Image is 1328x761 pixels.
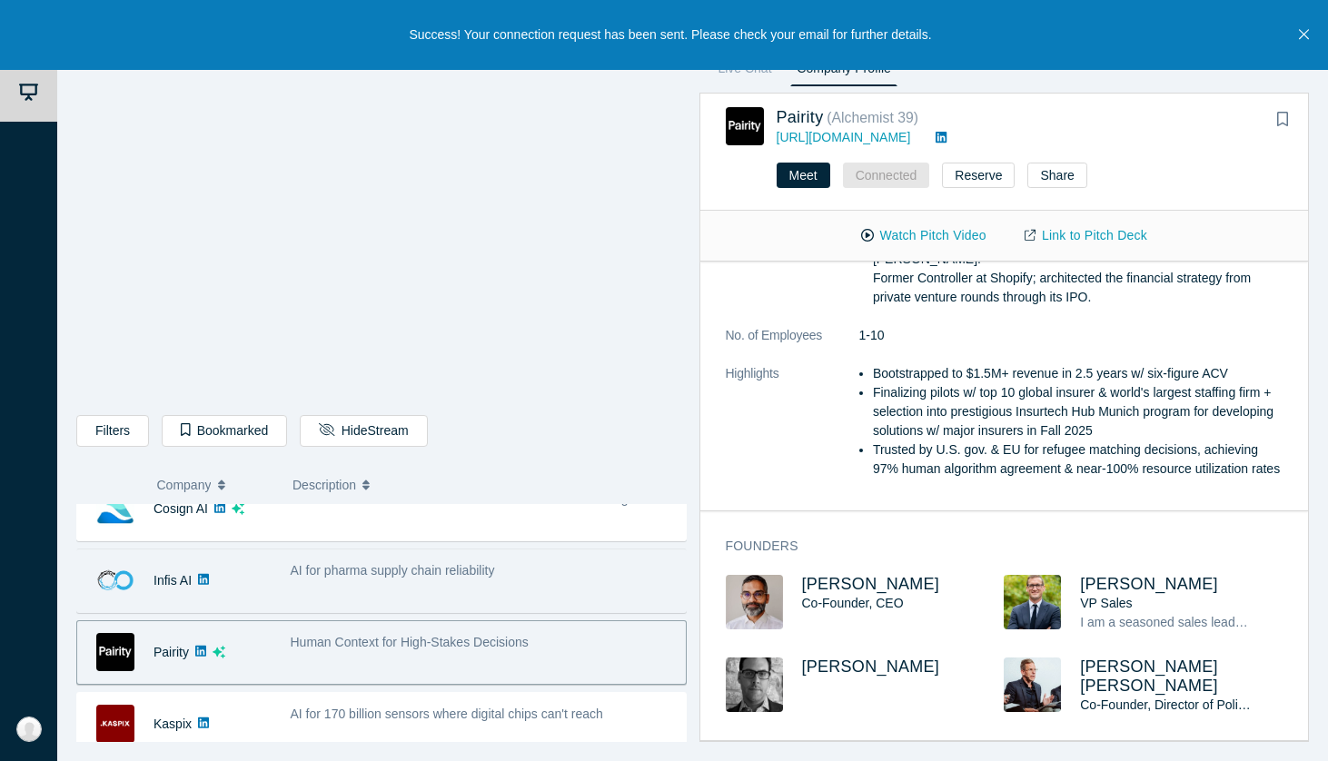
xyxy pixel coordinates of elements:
[409,25,931,44] p: Success! Your connection request has been sent. Please check your email for further details.
[300,415,427,447] button: HideStream
[1006,220,1166,252] a: Link to Pitch Deck
[726,657,783,712] img: Mike Gagnon's Profile Image
[154,645,189,659] a: Pairity
[292,466,356,504] span: Description
[291,707,603,721] span: AI for 170 billion sensors where digital chips can't reach
[96,705,134,743] img: Kaspix's Logo
[873,383,1283,440] li: Finalizing pilots w/ top 10 global insurer & world's largest staffing firm + selection into prest...
[726,364,859,498] dt: Highlights
[873,364,1283,383] li: Bootstrapped to $1.5M+ revenue in 2.5 years w/ six-figure ACV
[802,575,940,593] a: [PERSON_NAME]
[726,537,1258,556] h3: Founders
[712,57,778,86] a: Live Chat
[232,502,244,515] svg: dsa ai sparkles
[802,657,940,676] a: [PERSON_NAME]
[827,110,918,125] small: ( Alchemist 39 )
[1004,575,1061,629] img: Radboud Reijn's Profile Image
[76,415,149,447] button: Filters
[154,501,208,516] a: Cosign AI
[291,563,495,578] span: AI for pharma supply chain reliability
[726,575,783,629] img: Gotam Bhardwaj's Profile Image
[77,59,686,401] iframe: Alchemist Class XL Demo Day: Vault
[96,561,134,599] img: Infis AI's Logo
[790,57,897,86] a: Company Profile
[842,220,1006,252] button: Watch Pitch Video
[942,163,1015,188] button: Reserve
[157,466,212,504] span: Company
[1027,163,1086,188] button: Share
[1004,657,1061,712] img: Craig Damian Smith's Profile Image
[843,163,930,188] button: Connected
[213,646,225,658] svg: dsa ai sparkles
[154,717,192,731] a: Kaspix
[291,635,529,649] span: Human Context for High-Stakes Decisions
[292,466,674,504] button: Description
[726,326,859,364] dt: No. of Employees
[96,633,134,671] img: Pairity's Logo
[157,466,274,504] button: Company
[777,108,824,126] a: Pairity
[802,596,904,610] span: Co-Founder, CEO
[1080,596,1132,610] span: VP Sales
[162,415,287,447] button: Bookmarked
[873,250,1283,307] li: [PERSON_NAME]: Former Controller at Shopify; architected the financial strategy from private vent...
[726,107,764,145] img: Pairity's Logo
[777,130,911,144] a: [URL][DOMAIN_NAME]
[154,573,192,588] a: Infis AI
[1080,575,1218,593] a: [PERSON_NAME]
[777,163,830,188] button: Meet
[859,326,1283,345] dd: 1-10
[1080,697,1321,712] span: Co-Founder, Director of Policy & Research
[16,717,42,742] img: Binesh Balan's Account
[1080,657,1218,695] a: [PERSON_NAME] [PERSON_NAME]
[873,440,1283,479] li: Trusted by U.S. gov. & EU for refugee matching decisions, achieving 97% human algorithm agreement...
[96,489,134,528] img: Cosign AI's Logo
[1270,107,1295,133] button: Bookmark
